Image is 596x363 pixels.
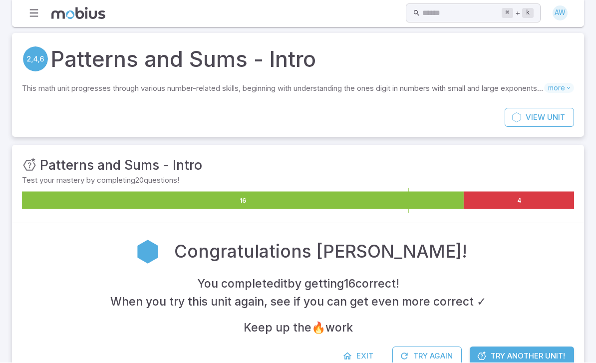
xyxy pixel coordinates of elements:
p: This math unit progresses through various number-related skills, beginning with understanding the... [22,83,544,94]
span: Exit [356,351,373,362]
span: View [526,112,545,123]
h1: Patterns and Sums - Intro [51,43,316,75]
div: + [502,7,534,19]
a: Patterning [22,46,49,73]
kbd: ⌘ [502,8,513,18]
div: AW [553,6,568,21]
h2: Congratulations [PERSON_NAME]! [174,239,467,265]
h4: Keep up the 🔥 work [244,319,353,337]
a: ViewUnit [505,108,574,127]
h4: When you try this unit again, see if you can get even more correct ✓ [110,293,486,311]
kbd: k [522,8,534,18]
span: Unit [547,112,565,123]
h3: Patterns and Sums - Intro [40,155,202,175]
span: Try Another Unit! [491,351,565,362]
h4: You completed it by getting 16 correct ! [197,275,399,293]
p: Test your mastery by completing 20 questions! [22,175,574,186]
